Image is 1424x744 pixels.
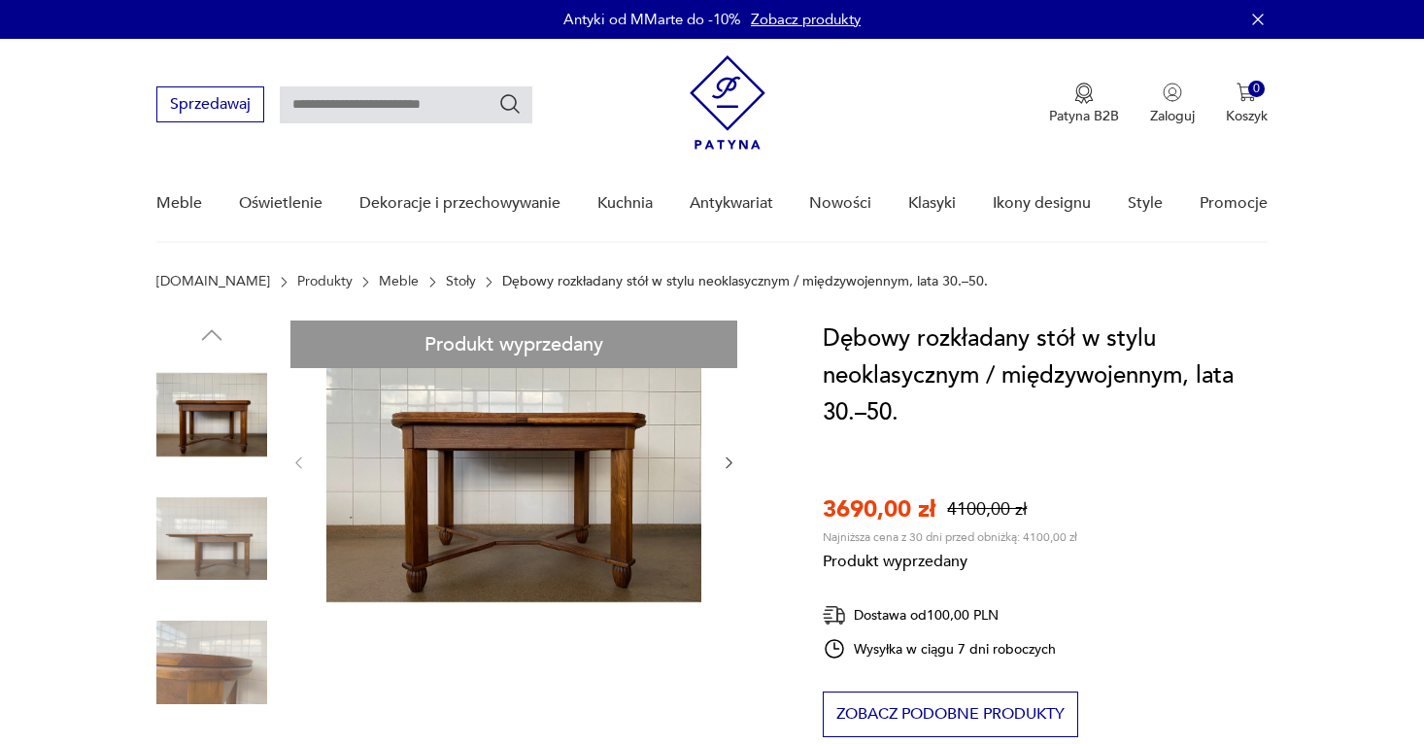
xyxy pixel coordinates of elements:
[446,274,476,289] a: Stoły
[690,166,773,241] a: Antykwariat
[498,92,522,116] button: Szukaj
[563,10,741,29] p: Antyki od MMarte do -10%
[1237,83,1256,102] img: Ikona koszyka
[751,10,861,29] a: Zobacz produkty
[359,166,560,241] a: Dekoracje i przechowywanie
[156,274,270,289] a: [DOMAIN_NAME]
[809,166,871,241] a: Nowości
[1049,83,1119,125] button: Patyna B2B
[1049,83,1119,125] a: Ikona medaluPatyna B2B
[1049,107,1119,125] p: Patyna B2B
[993,166,1091,241] a: Ikony designu
[823,603,1056,627] div: Dostawa od 100,00 PLN
[1200,166,1268,241] a: Promocje
[823,637,1056,660] div: Wysyłka w ciągu 7 dni roboczych
[239,166,322,241] a: Oświetlenie
[1163,83,1182,102] img: Ikonka użytkownika
[823,692,1078,737] button: Zobacz podobne produkty
[823,529,1077,545] p: Najniższa cena z 30 dni przed obniżką: 4100,00 zł
[502,274,988,289] p: Dębowy rozkładany stół w stylu neoklasycznym / międzywojennym, lata 30.–50.
[297,274,353,289] a: Produkty
[1150,83,1195,125] button: Zaloguj
[823,603,846,627] img: Ikona dostawy
[156,86,264,122] button: Sprzedawaj
[823,545,1077,572] p: Produkt wyprzedany
[947,497,1027,522] p: 4100,00 zł
[823,493,935,525] p: 3690,00 zł
[1226,83,1268,125] button: 0Koszyk
[823,321,1267,431] h1: Dębowy rozkładany stół w stylu neoklasycznym / międzywojennym, lata 30.–50.
[690,55,765,150] img: Patyna - sklep z meblami i dekoracjami vintage
[1074,83,1094,104] img: Ikona medalu
[597,166,653,241] a: Kuchnia
[1128,166,1163,241] a: Style
[908,166,956,241] a: Klasyki
[156,99,264,113] a: Sprzedawaj
[1248,81,1265,97] div: 0
[1150,107,1195,125] p: Zaloguj
[379,274,419,289] a: Meble
[156,166,202,241] a: Meble
[1226,107,1268,125] p: Koszyk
